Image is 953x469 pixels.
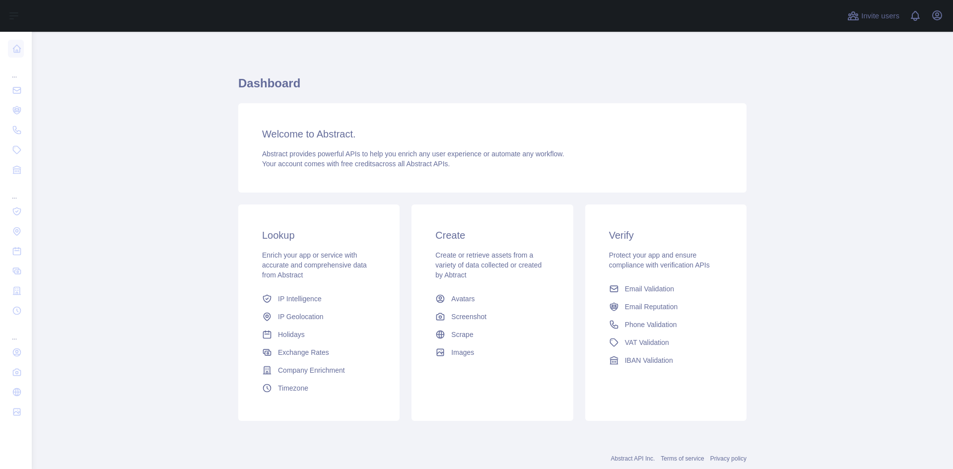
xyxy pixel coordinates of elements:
a: Exchange Rates [258,343,380,361]
span: Create or retrieve assets from a variety of data collected or created by Abtract [435,251,542,279]
span: Avatars [451,294,475,304]
span: Phone Validation [625,320,677,330]
span: Screenshot [451,312,486,322]
span: IBAN Validation [625,355,673,365]
a: Scrape [431,326,553,343]
a: Company Enrichment [258,361,380,379]
a: Terms of service [661,455,704,462]
a: Abstract API Inc. [611,455,655,462]
a: Email Reputation [605,298,727,316]
span: Enrich your app or service with accurate and comprehensive data from Abstract [262,251,367,279]
span: Email Validation [625,284,674,294]
span: VAT Validation [625,337,669,347]
a: IBAN Validation [605,351,727,369]
span: Holidays [278,330,305,339]
div: ... [8,322,24,341]
span: Images [451,347,474,357]
span: IP Geolocation [278,312,324,322]
span: Company Enrichment [278,365,345,375]
a: Phone Validation [605,316,727,334]
a: Email Validation [605,280,727,298]
span: Email Reputation [625,302,678,312]
div: ... [8,181,24,201]
a: Holidays [258,326,380,343]
button: Invite users [845,8,901,24]
span: Scrape [451,330,473,339]
span: Exchange Rates [278,347,329,357]
div: ... [8,60,24,79]
span: free credits [341,160,375,168]
a: Images [431,343,553,361]
span: IP Intelligence [278,294,322,304]
span: Abstract provides powerful APIs to help you enrich any user experience or automate any workflow. [262,150,564,158]
h3: Create [435,228,549,242]
span: Protect your app and ensure compliance with verification APIs [609,251,710,269]
a: Privacy policy [710,455,747,462]
h3: Verify [609,228,723,242]
h3: Welcome to Abstract. [262,127,723,141]
h1: Dashboard [238,75,747,99]
a: Timezone [258,379,380,397]
a: Avatars [431,290,553,308]
span: Invite users [861,10,899,22]
a: VAT Validation [605,334,727,351]
a: IP Geolocation [258,308,380,326]
span: Your account comes with across all Abstract APIs. [262,160,450,168]
h3: Lookup [262,228,376,242]
a: Screenshot [431,308,553,326]
span: Timezone [278,383,308,393]
a: IP Intelligence [258,290,380,308]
